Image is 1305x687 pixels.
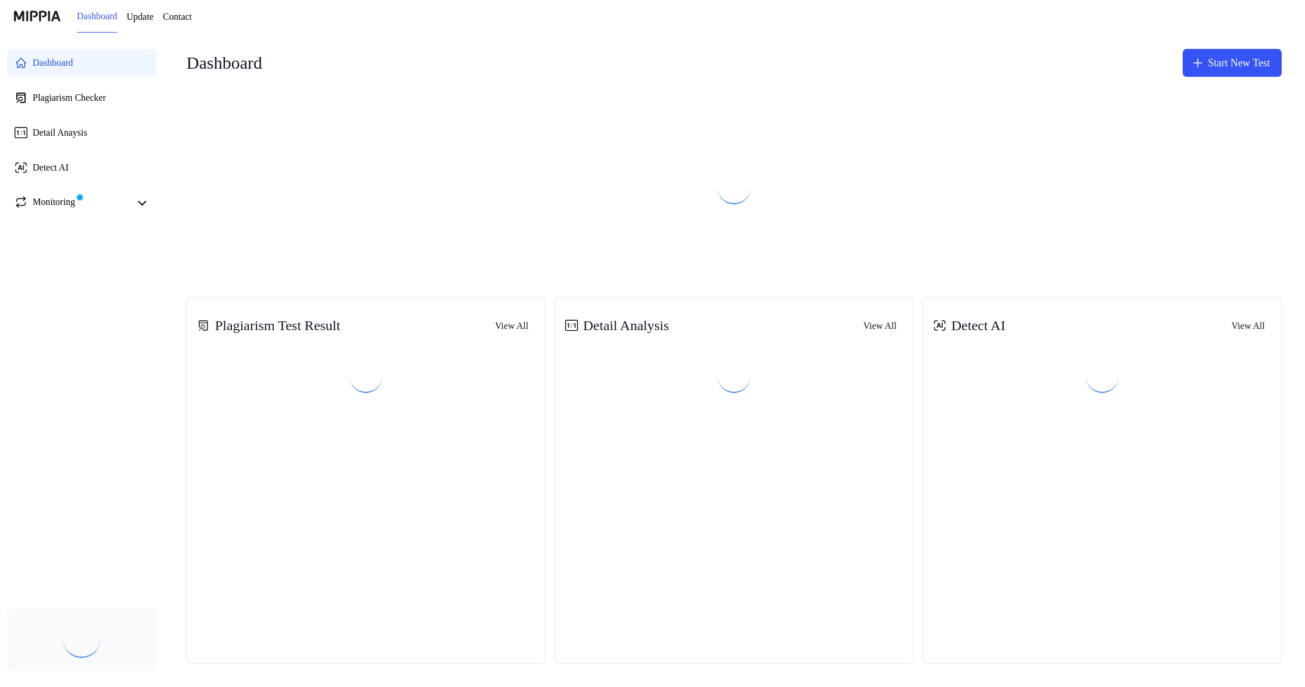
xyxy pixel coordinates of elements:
[7,84,156,112] a: Plagiarism Checker
[14,195,130,211] a: Monitoring
[186,44,271,82] div: Dashboard
[7,49,156,77] a: Dashboard
[1224,313,1274,338] a: View All
[174,10,209,24] a: Contact
[562,314,676,337] div: Detail Analysis
[7,154,156,182] a: Detect AI
[33,56,80,70] div: Dashboard
[488,314,538,338] button: View All
[194,314,356,337] div: Plagiarism Test Result
[77,1,124,33] a: Dashboard
[1224,314,1274,338] button: View All
[1172,49,1282,77] button: Start New Test
[33,91,114,105] div: Plagiarism Checker
[488,313,538,338] a: View All
[133,10,165,24] a: Update
[930,314,1011,337] div: Detect AI
[7,119,156,147] a: Detail Anaysis
[33,126,91,140] div: Detail Anaysis
[33,195,79,211] div: Monitoring
[856,313,906,338] a: View All
[856,314,906,338] button: View All
[33,161,72,175] div: Detect AI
